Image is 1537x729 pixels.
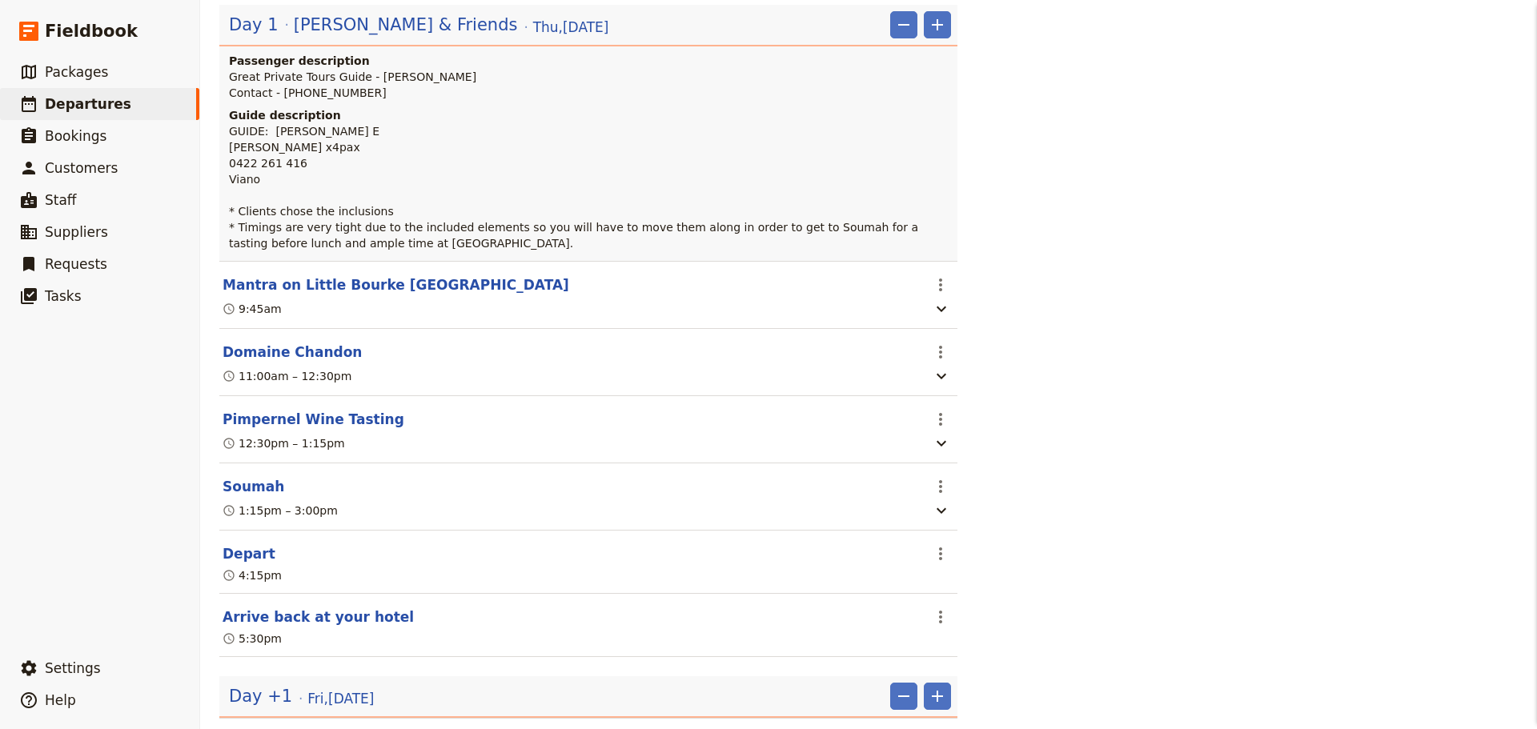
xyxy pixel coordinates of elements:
button: Actions [927,603,954,631]
button: Edit this itinerary item [223,342,362,362]
span: Bookings [45,128,106,144]
button: Edit this itinerary item [223,477,284,496]
button: Edit day information [229,684,375,708]
h4: Guide description [229,107,951,123]
span: Packages [45,64,108,80]
div: 1:15pm – 3:00pm [223,503,338,519]
button: Actions [927,473,954,500]
span: [PERSON_NAME] & Friends [294,13,518,37]
button: Actions [927,540,954,567]
button: Edit this itinerary item [223,607,414,627]
span: Day 1 [229,13,279,37]
button: Add [924,11,951,38]
button: Remove [890,11,917,38]
span: Departures [45,96,131,112]
span: Customers [45,160,118,176]
button: Edit this itinerary item [223,544,275,563]
span: Day +1 [229,684,292,708]
p: GUIDE: [PERSON_NAME] E [PERSON_NAME] x4pax 0422 261 416 Viano * Clients chose the inclusions * Ti... [229,123,951,251]
span: Tasks [45,288,82,304]
span: Requests [45,256,107,272]
div: 12:30pm – 1:15pm [223,435,345,451]
button: Edit day information [229,13,608,37]
button: Remove [890,683,917,710]
div: 5:30pm [223,631,282,647]
button: Actions [927,338,954,366]
button: Actions [927,271,954,298]
h4: Passenger description [229,53,951,69]
span: Suppliers [45,224,108,240]
button: Add [924,683,951,710]
span: Fri , [DATE] [307,689,374,708]
p: Great Private Tours Guide - [PERSON_NAME] Contact - [PHONE_NUMBER] [229,69,951,101]
span: Fieldbook [45,19,138,43]
button: Actions [927,406,954,433]
span: Staff [45,192,77,208]
button: Edit this itinerary item [223,275,569,294]
div: 9:45am [223,301,282,317]
span: Help [45,692,76,708]
div: 11:00am – 12:30pm [223,368,351,384]
div: 4:15pm [223,567,282,583]
span: Settings [45,660,101,676]
button: Edit this itinerary item [223,410,404,429]
span: Thu , [DATE] [533,18,609,37]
